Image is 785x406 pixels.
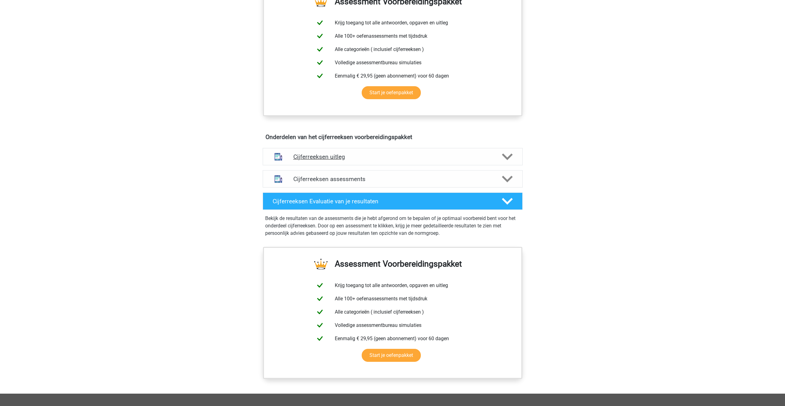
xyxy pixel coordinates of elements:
a: uitleg Cijferreeksen uitleg [260,148,525,165]
img: cijferreeksen uitleg [270,149,286,165]
h4: Onderdelen van het cijferreeksen voorbereidingspakket [265,133,520,141]
a: Start je oefenpakket [362,349,421,362]
img: cijferreeksen assessments [270,171,286,187]
h4: Cijferreeksen assessments [293,176,492,183]
a: Cijferreeksen Evaluatie van je resultaten [260,192,525,210]
a: assessments Cijferreeksen assessments [260,170,525,188]
h4: Cijferreeksen uitleg [293,153,492,160]
a: Start je oefenpakket [362,86,421,99]
p: Bekijk de resultaten van de assessments die je hebt afgerond om te bepalen of je optimaal voorber... [265,215,520,237]
h4: Cijferreeksen Evaluatie van je resultaten [273,198,492,205]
